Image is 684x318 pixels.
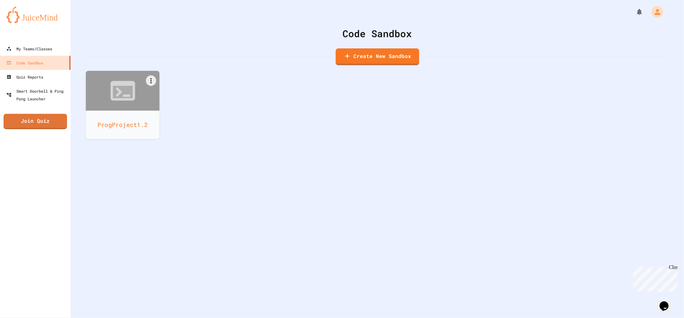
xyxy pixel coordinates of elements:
img: logo-orange.svg [6,6,64,23]
div: Code Sandbox [6,59,43,67]
div: Quiz Reports [6,73,43,81]
a: Join Quiz [4,114,67,129]
div: Code Sandbox [87,26,668,41]
iframe: chat widget [631,264,678,292]
div: Chat with us now!Close [3,3,44,41]
div: My Teams/Classes [6,45,52,53]
div: Smart Doorbell & Ping Pong Launcher [6,87,68,103]
div: My Notifications [624,6,645,17]
div: ProgProject1.2 [86,111,160,139]
a: Create New Sandbox [336,48,419,65]
iframe: chat widget [657,292,678,312]
div: My Account [645,4,665,19]
a: ProgProject1.2 [86,71,160,139]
